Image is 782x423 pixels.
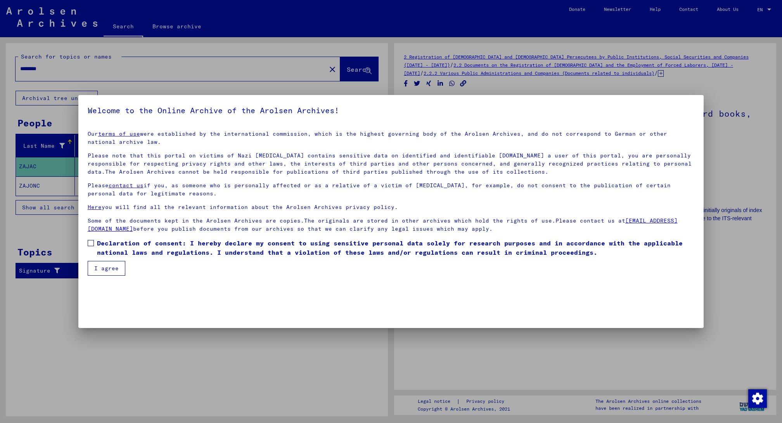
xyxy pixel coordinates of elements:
p: Please if you, as someone who is personally affected or as a relative of a victim of [MEDICAL_DAT... [88,181,695,198]
a: terms of use [98,130,140,137]
p: Some of the documents kept in the Arolsen Archives are copies.The originals are stored in other a... [88,217,695,233]
a: contact us [109,182,144,189]
p: Our were established by the international commission, which is the highest governing body of the ... [88,130,695,146]
p: Please note that this portal on victims of Nazi [MEDICAL_DATA] contains sensitive data on identif... [88,152,695,176]
div: Change consent [748,389,766,407]
span: Declaration of consent: I hereby declare my consent to using sensitive personal data solely for r... [97,238,695,257]
p: you will find all the relevant information about the Arolsen Archives privacy policy. [88,203,695,211]
h5: Welcome to the Online Archive of the Arolsen Archives! [88,104,695,117]
img: Change consent [748,389,767,408]
a: Here [88,204,102,211]
button: I agree [88,261,125,276]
